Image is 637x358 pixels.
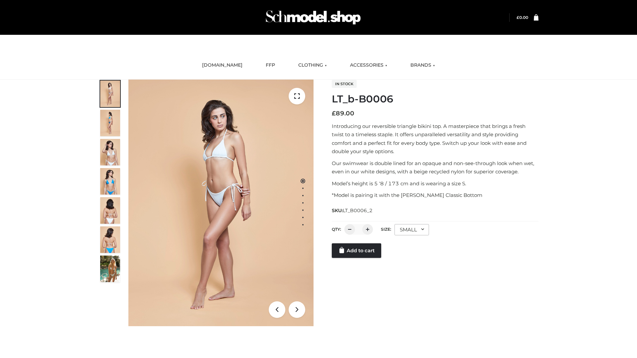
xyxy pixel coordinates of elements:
[405,58,440,73] a: BRANDS
[197,58,248,73] a: [DOMAIN_NAME]
[100,168,120,195] img: ArielClassicBikiniTop_CloudNine_AzureSky_OW114ECO_4-scaled.jpg
[332,179,538,188] p: Model’s height is 5 ‘8 / 173 cm and is wearing a size S.
[343,208,373,213] span: LT_B0006_2
[394,224,429,235] div: SMALL
[332,159,538,176] p: Our swimwear is double lined for an opaque and non-see-through look when wet, even in our white d...
[332,191,538,200] p: *Model is pairing it with the [PERSON_NAME] Classic Bottom
[263,4,363,30] img: Schmodel Admin 964
[100,110,120,136] img: ArielClassicBikiniTop_CloudNine_AzureSky_OW114ECO_2-scaled.jpg
[332,227,341,232] label: QTY:
[100,81,120,107] img: ArielClassicBikiniTop_CloudNine_AzureSky_OW114ECO_1-scaled.jpg
[100,256,120,282] img: Arieltop_CloudNine_AzureSky2.jpg
[332,243,381,258] a: Add to cart
[332,110,336,117] span: £
[332,110,354,117] bdi: 89.00
[293,58,332,73] a: CLOTHING
[100,226,120,253] img: ArielClassicBikiniTop_CloudNine_AzureSky_OW114ECO_8-scaled.jpg
[100,139,120,165] img: ArielClassicBikiniTop_CloudNine_AzureSky_OW114ECO_3-scaled.jpg
[332,93,538,105] h1: LT_b-B0006
[517,15,519,20] span: £
[261,58,280,73] a: FFP
[128,80,314,326] img: LT_b-B0006
[100,197,120,224] img: ArielClassicBikiniTop_CloudNine_AzureSky_OW114ECO_7-scaled.jpg
[332,207,373,214] span: SKU:
[332,122,538,156] p: Introducing our reversible triangle bikini top. A masterpiece that brings a fresh twist to a time...
[381,227,391,232] label: Size:
[332,80,357,88] span: In stock
[345,58,392,73] a: ACCESSORIES
[517,15,528,20] a: £0.00
[517,15,528,20] bdi: 0.00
